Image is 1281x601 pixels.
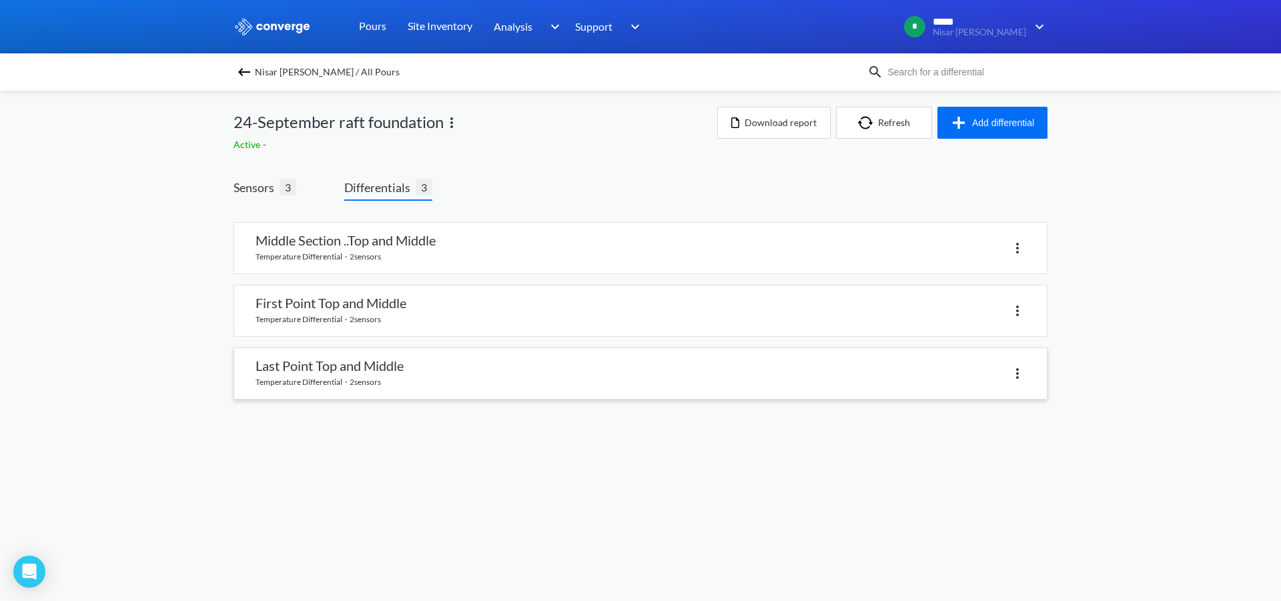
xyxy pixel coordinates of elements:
img: more.svg [444,115,460,131]
span: 3 [416,179,432,195]
img: icon-plus.svg [951,115,972,131]
img: backspace.svg [236,64,252,80]
img: downArrow.svg [542,19,563,35]
button: Refresh [836,107,932,139]
img: icon-file.svg [731,117,739,128]
span: Active [234,139,263,150]
div: Open Intercom Messenger [13,556,45,588]
input: Search for a differential [883,65,1045,79]
button: Add differential [937,107,1047,139]
img: downArrow.svg [622,19,643,35]
img: more.svg [1009,366,1025,382]
img: icon-refresh.svg [858,116,878,129]
span: Analysis [494,18,532,35]
span: Nisar [PERSON_NAME] / All Pours [255,63,400,81]
img: icon-search.svg [867,64,883,80]
img: logo_ewhite.svg [234,18,311,35]
span: Differentials [344,178,416,197]
span: Support [575,18,612,35]
span: Nisar [PERSON_NAME] [933,27,1026,37]
img: more.svg [1009,240,1025,256]
span: - [263,139,269,150]
button: Download report [717,107,831,139]
img: more.svg [1009,303,1025,319]
span: 24-September raft foundation [234,109,444,135]
span: 3 [280,179,296,195]
span: Sensors [234,178,280,197]
img: downArrow.svg [1026,19,1047,35]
